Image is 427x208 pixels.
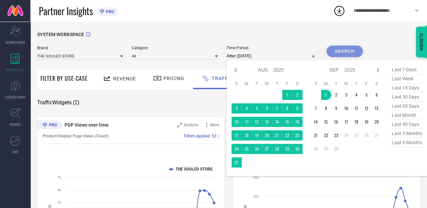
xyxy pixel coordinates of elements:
[372,117,382,127] td: Sat Sep 20 2025
[272,81,282,86] th: Thursday
[37,121,62,131] div: Premium
[212,76,233,81] span: Traffic
[253,194,259,198] text: 2Cr
[331,130,341,140] td: Tue Sep 23 2025
[362,103,372,113] td: Fri Sep 12 2025
[232,66,240,74] div: Previous month
[272,130,282,140] td: Thu Aug 21 2025
[262,144,272,154] td: Wed Aug 27 2025
[232,103,242,113] td: Sun Aug 03 2025
[321,103,331,113] td: Mon Sep 08 2025
[331,103,341,113] td: Tue Sep 09 2025
[390,120,424,129] span: last 90 days
[341,90,351,100] td: Wed Sep 03 2025
[372,90,382,100] td: Sat Sep 06 2025
[9,122,21,127] span: TRENDS
[58,176,62,179] text: 7L
[5,40,25,45] span: SCORECARDS
[58,188,62,192] text: 6L
[351,81,362,86] th: Thursday
[390,138,424,147] span: last 6 months
[292,90,302,100] td: Sat Aug 02 2025
[372,81,382,86] th: Saturday
[5,95,26,100] span: SUGGESTIONS
[390,65,424,74] span: last 7 days
[321,90,331,100] td: Mon Sep 01 2025
[252,103,262,113] td: Tue Aug 05 2025
[104,9,114,14] span: PRO
[321,81,331,86] th: Monday
[252,117,262,127] td: Tue Aug 12 2025
[64,122,109,128] span: PDP Views over time
[12,149,19,154] span: FWD
[252,144,262,154] td: Tue Aug 26 2025
[226,52,318,60] input: Select time period
[6,67,25,72] span: WORKSPACE
[351,103,362,113] td: Thu Sep 11 2025
[374,66,382,74] div: Next month
[292,103,302,113] td: Sat Aug 09 2025
[232,117,242,127] td: Sun Aug 10 2025
[226,46,318,50] span: Time Period
[282,90,292,100] td: Fri Aug 01 2025
[311,130,321,140] td: Sun Sep 21 2025
[351,117,362,127] td: Thu Sep 18 2025
[262,117,272,127] td: Wed Aug 13 2025
[43,134,109,138] span: Product Display Page Views (Count)
[351,130,362,140] td: Thu Sep 25 2025
[282,81,292,86] th: Friday
[252,81,262,86] th: Tuesday
[351,90,362,100] td: Thu Sep 04 2025
[177,123,182,127] svg: Zoom
[282,103,292,113] td: Fri Aug 08 2025
[390,74,424,83] span: last week
[232,157,242,167] td: Sun Aug 31 2025
[282,130,292,140] td: Fri Aug 22 2025
[272,117,282,127] td: Thu Aug 14 2025
[321,117,331,127] td: Mon Sep 15 2025
[311,81,321,86] th: Sunday
[362,117,372,127] td: Fri Sep 19 2025
[362,90,372,100] td: Fri Sep 05 2025
[232,144,242,154] td: Sun Aug 24 2025
[292,117,302,127] td: Sat Aug 16 2025
[242,144,252,154] td: Mon Aug 25 2025
[282,144,292,154] td: Fri Aug 29 2025
[210,123,219,127] span: More
[292,144,302,154] td: Sat Aug 30 2025
[331,117,341,127] td: Tue Sep 16 2025
[272,144,282,154] td: Thu Aug 28 2025
[390,102,424,111] span: last 45 days
[252,130,262,140] td: Tue Aug 19 2025
[282,117,292,127] td: Fri Aug 15 2025
[292,130,302,140] td: Sat Aug 23 2025
[390,129,424,138] span: last 3 months
[331,81,341,86] th: Tuesday
[341,103,351,113] td: Wed Sep 10 2025
[272,103,282,113] td: Thu Aug 07 2025
[331,144,341,154] td: Tue Sep 30 2025
[163,76,184,81] span: Pricing
[321,144,331,154] td: Mon Sep 29 2025
[372,103,382,113] td: Sat Sep 13 2025
[232,130,242,140] td: Sun Aug 17 2025
[113,76,136,81] span: Revenue
[390,93,424,102] span: last 30 days
[242,117,252,127] td: Mon Aug 11 2025
[321,130,331,140] td: Mon Sep 22 2025
[341,81,351,86] th: Wednesday
[41,74,88,82] span: Filter By Use-Case
[262,81,272,86] th: Wednesday
[311,103,321,113] td: Sun Sep 07 2025
[292,81,302,86] th: Saturday
[58,201,62,204] text: 5L
[37,32,84,37] span: SYSTEM WORKSPACE
[232,81,242,86] th: Sunday
[218,134,219,138] span: |
[333,5,345,17] div: Open download list
[341,117,351,127] td: Wed Sep 17 2025
[262,130,272,140] td: Wed Aug 20 2025
[331,90,341,100] td: Tue Sep 02 2025
[372,130,382,140] td: Sat Sep 27 2025
[341,130,351,140] td: Wed Sep 24 2025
